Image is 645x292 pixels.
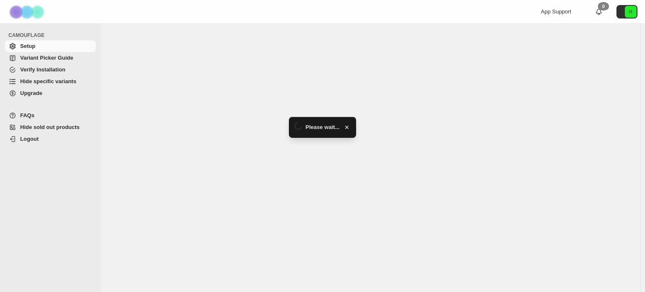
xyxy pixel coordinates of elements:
a: FAQs [5,110,96,121]
a: Logout [5,133,96,145]
span: Upgrade [20,90,42,96]
span: Hide sold out products [20,124,80,130]
span: Verify Installation [20,66,66,73]
text: R [629,9,632,14]
span: Variant Picker Guide [20,55,73,61]
a: Setup [5,40,96,52]
span: FAQs [20,112,34,118]
a: Hide sold out products [5,121,96,133]
img: Camouflage [7,0,49,24]
a: Variant Picker Guide [5,52,96,64]
button: Avatar with initials R [616,5,637,18]
span: Hide specific variants [20,78,76,84]
a: Hide specific variants [5,76,96,87]
span: Please wait... [306,123,340,132]
span: Setup [20,43,35,49]
a: Upgrade [5,87,96,99]
div: 0 [598,2,609,11]
span: App Support [541,8,571,15]
span: CAMOUFLAGE [8,32,97,39]
span: Avatar with initials R [625,6,637,18]
span: Logout [20,136,39,142]
a: 0 [595,8,603,16]
a: Verify Installation [5,64,96,76]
